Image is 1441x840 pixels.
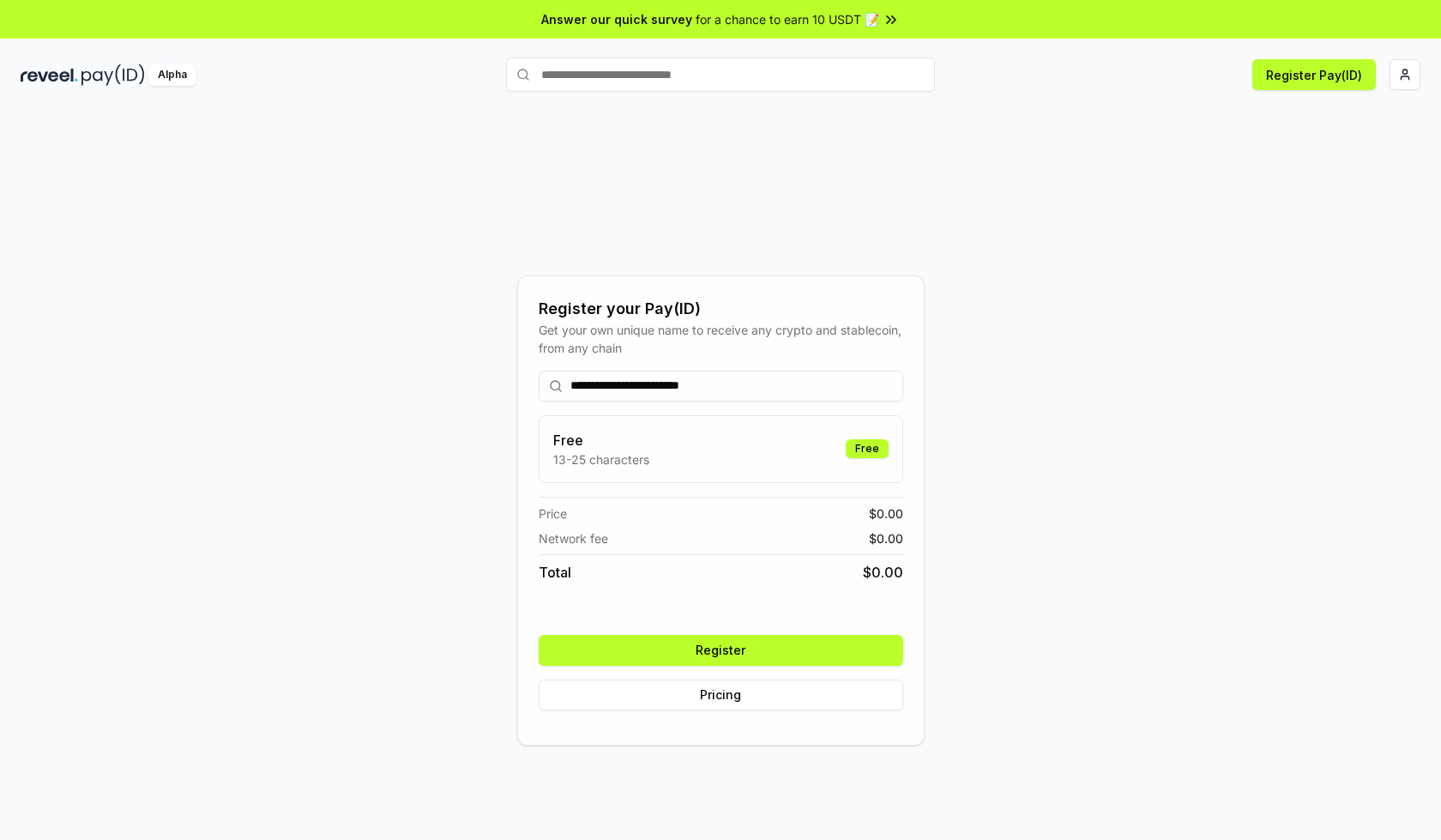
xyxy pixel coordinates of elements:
button: Register Pay(ID) [1252,59,1376,90]
img: reveel_dark [21,64,78,86]
img: pay_id [81,64,145,86]
div: Get your own unique name to receive any crypto and stablecoin, from any chain [539,321,903,357]
div: Free [846,439,889,458]
span: Network fee [539,529,608,547]
span: $ 0.00 [869,505,903,523]
span: Price [539,505,567,523]
span: $ 0.00 [869,529,903,547]
span: for a chance to earn 10 USDT 📝 [696,10,879,28]
span: Answer our quick survey [541,10,692,28]
button: Register [539,635,903,666]
span: $ 0.00 [863,562,903,583]
button: Pricing [539,680,903,710]
span: Total [539,562,571,583]
h3: Free [553,430,649,450]
div: Register your Pay(ID) [539,297,903,321]
div: Alpha [148,64,196,86]
p: 13-25 characters [553,450,649,468]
